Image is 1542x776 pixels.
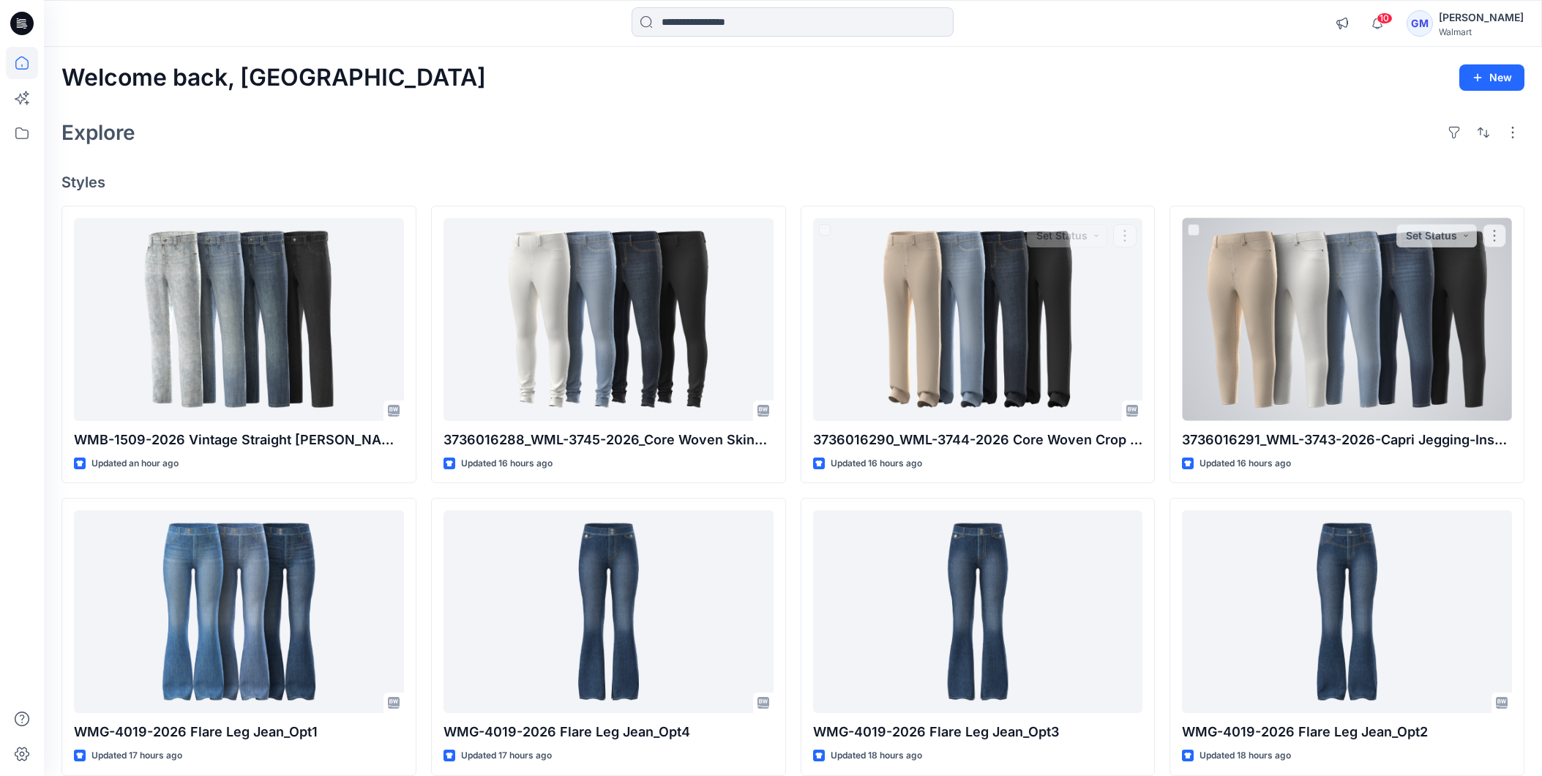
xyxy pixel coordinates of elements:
a: WMB-1509-2026 Vintage Straight Jean [74,218,404,421]
p: Updated 16 hours ago [461,456,553,471]
p: Updated 17 hours ago [461,748,552,764]
p: 3736016291_WML-3743-2026-Capri Jegging-Inseam 23 Inch [1182,430,1512,450]
a: 3736016290_WML-3744-2026 Core Woven Crop Straight Jegging - Inseam 29 [813,218,1143,421]
p: Updated 18 hours ago [831,748,922,764]
p: WMB-1509-2026 Vintage Straight [PERSON_NAME] [74,430,404,450]
a: WMG-4019-2026 Flare Leg Jean_Opt3 [813,510,1143,713]
p: WMG-4019-2026 Flare Leg Jean_Opt1 [74,722,404,742]
div: [PERSON_NAME] [1439,9,1524,26]
p: 3736016288_WML-3745-2026_Core Woven Skinny Jegging-Inseam 28.5 [443,430,774,450]
h2: Welcome back, [GEOGRAPHIC_DATA] [61,64,486,92]
p: Updated 16 hours ago [831,456,922,471]
p: 3736016290_WML-3744-2026 Core Woven Crop Straight Jegging - Inseam 29 [813,430,1143,450]
a: WMG-4019-2026 Flare Leg Jean_Opt4 [443,510,774,713]
a: WMG-4019-2026 Flare Leg Jean_Opt1 [74,510,404,713]
h2: Explore [61,121,135,144]
h4: Styles [61,174,1524,191]
p: WMG-4019-2026 Flare Leg Jean_Opt2 [1182,722,1512,742]
p: Updated 17 hours ago [91,748,182,764]
a: 3736016291_WML-3743-2026-Capri Jegging-Inseam 23 Inch [1182,218,1512,421]
a: WMG-4019-2026 Flare Leg Jean_Opt2 [1182,510,1512,713]
p: WMG-4019-2026 Flare Leg Jean_Opt3 [813,722,1143,742]
p: WMG-4019-2026 Flare Leg Jean_Opt4 [443,722,774,742]
p: Updated 16 hours ago [1199,456,1291,471]
div: Walmart [1439,26,1524,37]
span: 10 [1377,12,1393,24]
button: New [1459,64,1524,91]
div: GM [1407,10,1433,37]
p: Updated an hour ago [91,456,179,471]
a: 3736016288_WML-3745-2026_Core Woven Skinny Jegging-Inseam 28.5 [443,218,774,421]
p: Updated 18 hours ago [1199,748,1291,764]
